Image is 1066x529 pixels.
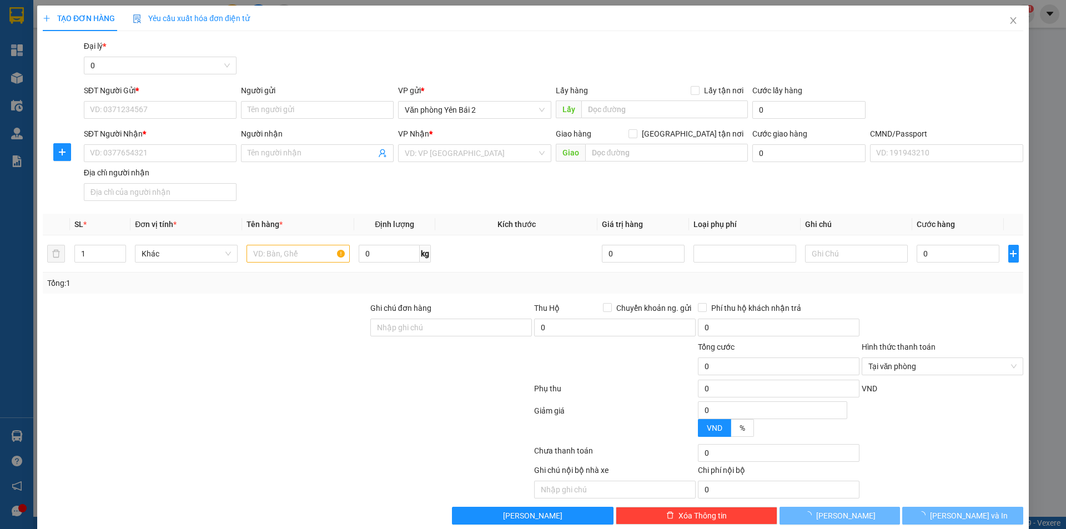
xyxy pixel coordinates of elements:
[780,507,900,525] button: [PERSON_NAME]
[379,149,388,158] span: user-add
[247,220,283,229] span: Tên hàng
[602,220,643,229] span: Giá trị hàng
[752,144,866,162] input: Cước giao hàng
[370,319,532,336] input: Ghi chú đơn hàng
[84,84,237,97] div: SĐT Người Gửi
[752,129,807,138] label: Cước giao hàng
[84,128,237,140] div: SĐT Người Nhận
[84,167,237,179] div: Địa chỉ người nhận
[752,101,866,119] input: Cước lấy hàng
[689,214,801,235] th: Loại phụ phí
[930,510,1008,522] span: [PERSON_NAME] và In
[533,405,697,442] div: Giảm giá
[247,245,350,263] input: VD: Bàn, Ghế
[862,384,877,393] span: VND
[452,507,614,525] button: [PERSON_NAME]
[533,382,697,402] div: Phụ thu
[1008,245,1019,263] button: plus
[399,129,430,138] span: VP Nhận
[556,144,585,162] span: Giao
[678,510,727,522] span: Xóa Thông tin
[556,86,588,95] span: Lấy hàng
[666,511,674,520] span: delete
[918,511,930,519] span: loading
[556,100,581,118] span: Lấy
[1009,249,1018,258] span: plus
[707,424,722,432] span: VND
[556,129,591,138] span: Giao hàng
[740,424,745,432] span: %
[698,342,735,351] span: Tổng cước
[998,6,1029,37] button: Close
[241,84,394,97] div: Người gửi
[504,510,563,522] span: [PERSON_NAME]
[870,128,1023,140] div: CMND/Passport
[420,245,431,263] span: kg
[804,511,817,519] span: loading
[74,220,83,229] span: SL
[54,148,71,157] span: plus
[84,42,106,51] span: Đại lý
[581,100,748,118] input: Dọc đường
[817,510,876,522] span: [PERSON_NAME]
[805,245,908,263] input: Ghi Chú
[47,277,411,289] div: Tổng: 1
[612,302,696,314] span: Chuyển khoản ng. gửi
[53,143,71,161] button: plus
[862,342,936,351] label: Hình thức thanh toán
[868,358,1017,375] span: Tại văn phòng
[497,220,536,229] span: Kích thước
[1009,16,1018,25] span: close
[637,128,748,140] span: [GEOGRAPHIC_DATA] tận nơi
[405,102,545,118] span: Văn phòng Yên Bái 2
[602,245,685,263] input: 0
[133,14,250,23] span: Yêu cầu xuất hóa đơn điện tử
[47,245,65,263] button: delete
[43,14,115,23] span: TẠO ĐƠN HÀNG
[399,84,551,97] div: VP gửi
[241,128,394,140] div: Người nhận
[90,57,230,74] span: 0
[698,464,859,481] div: Chi phí nội bộ
[370,304,431,313] label: Ghi chú đơn hàng
[585,144,748,162] input: Dọc đường
[752,86,802,95] label: Cước lấy hàng
[533,445,697,464] div: Chưa thanh toán
[700,84,748,97] span: Lấy tận nơi
[534,481,696,498] input: Nhập ghi chú
[903,507,1023,525] button: [PERSON_NAME] và In
[135,220,177,229] span: Đơn vị tính
[917,220,956,229] span: Cước hàng
[375,220,414,229] span: Định lượng
[801,214,912,235] th: Ghi chú
[84,183,237,201] input: Địa chỉ của người nhận
[142,245,232,262] span: Khác
[43,14,51,22] span: plus
[616,507,778,525] button: deleteXóa Thông tin
[133,14,142,23] img: icon
[534,464,696,481] div: Ghi chú nội bộ nhà xe
[534,304,560,313] span: Thu Hộ
[707,302,806,314] span: Phí thu hộ khách nhận trả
